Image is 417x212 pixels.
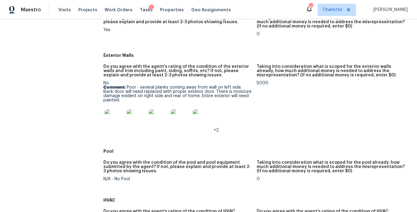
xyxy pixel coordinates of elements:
[78,7,97,13] span: Projects
[103,160,251,173] h5: Do you agree with the condition of the pool and pool equipment submitted by the agent? If not, pl...
[103,85,251,102] p: Poor - several planks coming away from wall on left side. Back door will need replaced with prope...
[103,28,251,32] div: Yes
[103,81,251,132] div: No
[149,5,154,11] div: 1
[103,177,251,181] div: N/A - No Pool
[309,4,313,10] div: 49
[371,7,408,13] span: [PERSON_NAME]
[257,32,405,36] div: 0
[191,7,231,13] span: Geo Assignments
[21,7,41,13] span: Maestro
[103,64,251,77] h5: Do you agree with the agent’s rating of the condition of the exterior walls and trim including pa...
[140,8,153,12] span: Tasks
[103,197,410,203] h5: HVAC
[103,148,410,154] h5: Pool
[257,160,405,173] h5: Taking into consideration what is scoped for the pool already, how much additional money is neede...
[160,7,184,13] span: Properties
[323,7,342,13] span: Charlotte
[103,52,410,58] h5: Exterior Walls
[257,16,405,28] h5: Taking into consideration what is scoped for the roof already, how much additional money is neede...
[105,7,132,13] span: Work Orders
[58,7,71,13] span: Visits
[257,81,405,85] div: 5000
[103,16,251,24] h5: Do you agree with the roof condition submitted by the agent? If not, please explain and provide a...
[214,128,219,132] span: +2
[103,85,125,90] b: Comment:
[257,177,405,181] div: 0
[257,64,405,77] h5: Taking into consideration what is scoped for the exterior walls already, how much additional mone...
